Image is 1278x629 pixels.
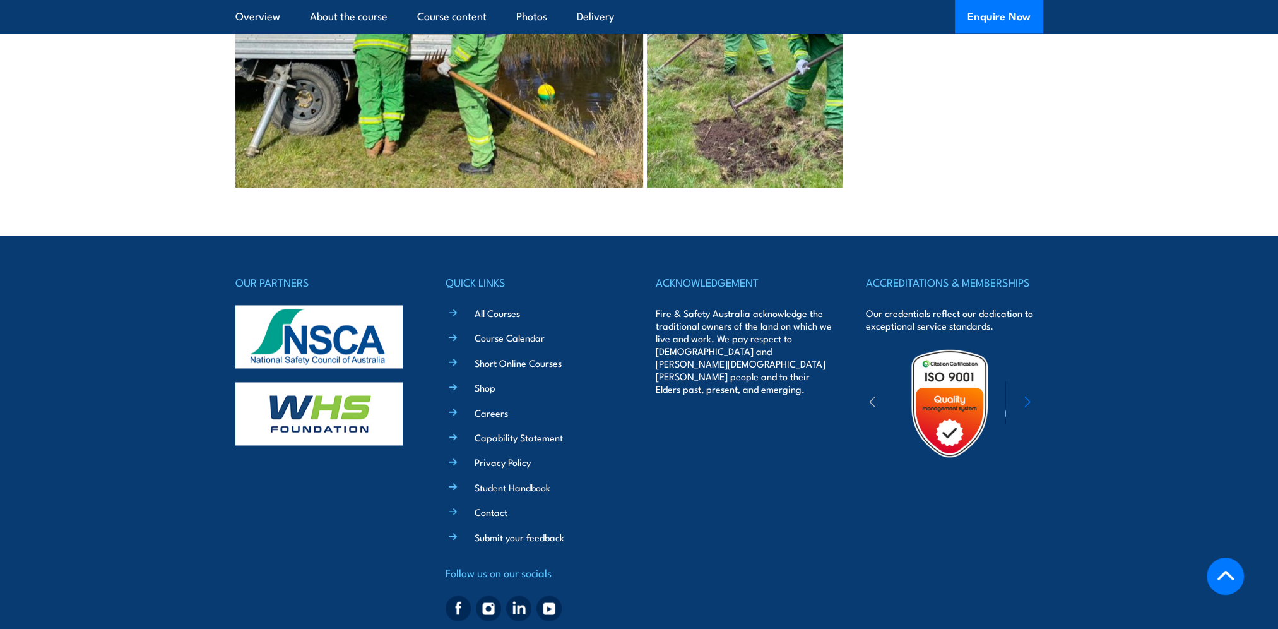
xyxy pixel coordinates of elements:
img: nsca-logo-footer [235,305,403,368]
img: ewpa-logo [1005,381,1115,425]
a: Submit your feedback [475,530,564,544]
h4: ACCREDITATIONS & MEMBERSHIPS [866,273,1043,291]
img: whs-logo-footer [235,382,403,445]
a: Student Handbook [475,481,550,494]
a: Shop [475,381,495,394]
h4: QUICK LINKS [446,273,622,291]
a: Contact [475,505,507,518]
h4: OUR PARTNERS [235,273,412,291]
a: Capability Statement [475,431,563,444]
p: Our credentials reflect our dedication to exceptional service standards. [866,307,1043,332]
h4: ACKNOWLEDGEMENT [656,273,832,291]
a: All Courses [475,306,520,320]
a: Course Calendar [475,331,545,344]
h4: Follow us on our socials [446,564,622,582]
a: Careers [475,406,508,419]
a: Privacy Policy [475,455,531,469]
a: Short Online Courses [475,356,562,369]
img: Untitled design (19) [894,348,1005,458]
p: Fire & Safety Australia acknowledge the traditional owners of the land on which we live and work.... [656,307,832,395]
